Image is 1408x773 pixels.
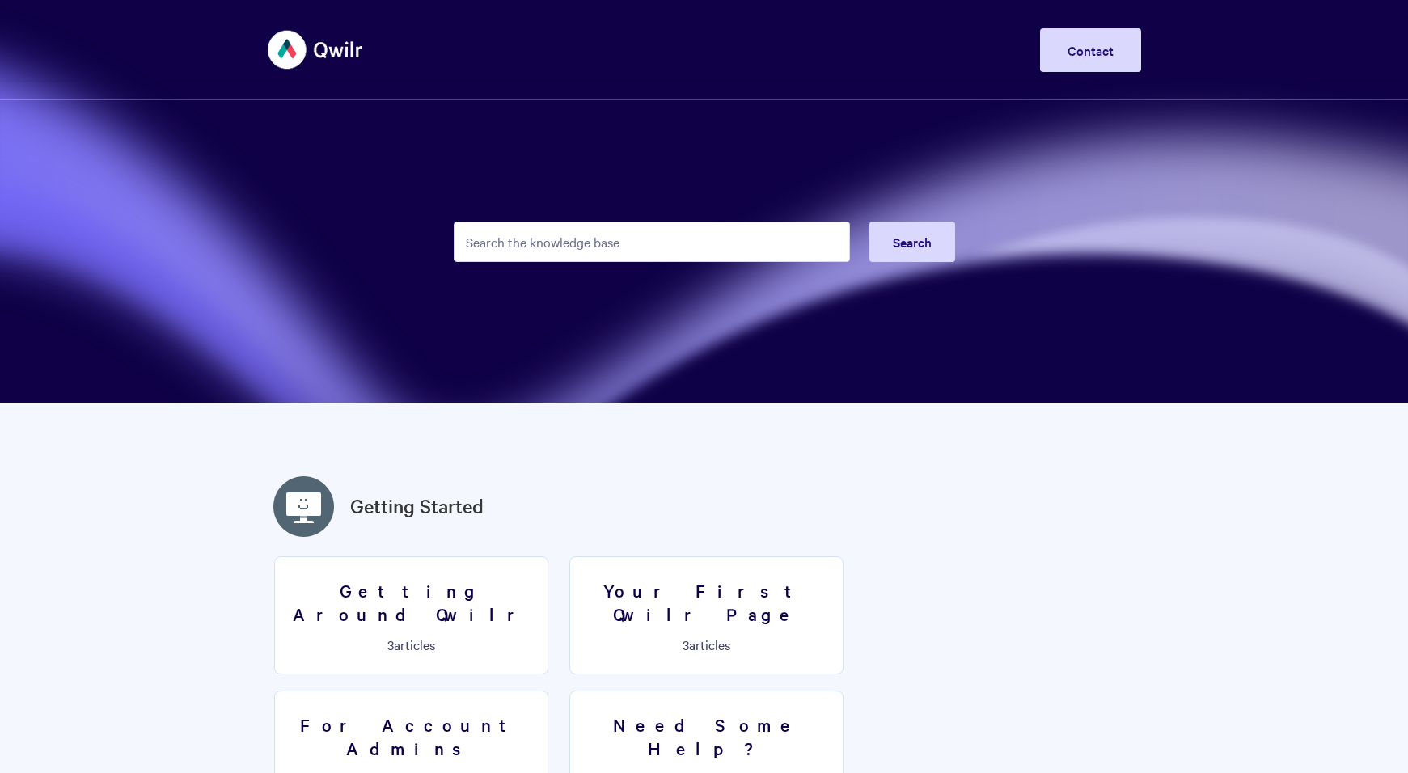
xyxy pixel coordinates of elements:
[869,222,955,262] button: Search
[268,19,364,80] img: Qwilr Help Center
[285,637,538,652] p: articles
[580,637,833,652] p: articles
[387,636,394,653] span: 3
[1040,28,1141,72] a: Contact
[683,636,689,653] span: 3
[285,713,538,759] h3: For Account Admins
[893,233,932,251] span: Search
[285,579,538,625] h3: Getting Around Qwilr
[350,492,484,521] a: Getting Started
[580,579,833,625] h3: Your First Qwilr Page
[569,556,844,674] a: Your First Qwilr Page 3articles
[580,713,833,759] h3: Need Some Help?
[274,556,548,674] a: Getting Around Qwilr 3articles
[454,222,850,262] input: Search the knowledge base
